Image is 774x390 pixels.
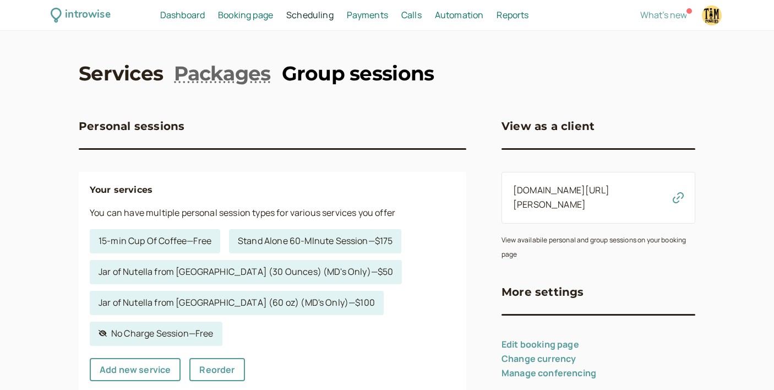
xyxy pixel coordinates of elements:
a: Add new service [90,358,181,381]
span: Calls [401,9,422,21]
a: Reports [497,8,528,23]
a: Calls [401,8,422,23]
a: No Charge Session—Free [90,322,222,346]
h4: Your services [90,183,455,197]
a: Edit booking page [502,338,579,350]
a: 15-min Cup Of Coffee—Free [90,229,220,253]
small: View availabile personal and group sessions on your booking page [502,235,686,259]
a: Stand Alone 60-MInute Session—$175 [229,229,401,253]
span: Payments [347,9,388,21]
span: Dashboard [160,9,205,21]
a: Account [700,4,723,27]
a: introwise [51,7,111,24]
span: Booking page [218,9,273,21]
a: Booking page [218,8,273,23]
a: Jar of Nutella from [GEOGRAPHIC_DATA] (60 oz) (MD's Only)—$100 [90,291,384,315]
a: Services [79,59,163,87]
a: Automation [435,8,484,23]
a: Packages [174,59,270,87]
div: introwise [65,7,110,24]
button: What's new [640,10,687,20]
span: Scheduling [286,9,334,21]
h3: Personal sessions [79,117,184,135]
span: Automation [435,9,484,21]
iframe: Chat Widget [719,337,774,390]
a: Group sessions [282,59,434,87]
a: Reorder [189,358,244,381]
a: Jar of Nutella from [GEOGRAPHIC_DATA] (30 Ounces) (MD's Only)—$50 [90,260,402,284]
a: Scheduling [286,8,334,23]
span: What's new [640,9,687,21]
a: [DOMAIN_NAME][URL][PERSON_NAME] [513,184,609,210]
h3: More settings [502,283,584,301]
a: Payments [347,8,388,23]
a: Change currency [502,353,576,365]
a: Dashboard [160,8,205,23]
span: Reports [497,9,528,21]
p: You can have multiple personal session types for various services you offer [90,206,455,220]
a: Manage conferencing [502,367,596,379]
h3: View as a client [502,117,595,135]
